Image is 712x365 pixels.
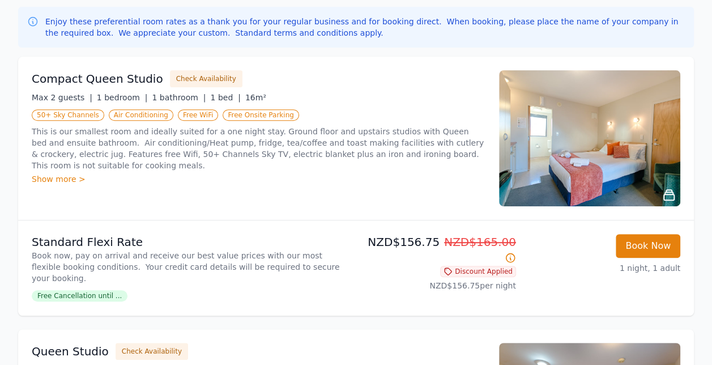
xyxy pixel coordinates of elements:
[440,266,516,277] span: Discount Applied
[45,16,685,39] p: Enjoy these preferential room rates as a thank you for your regular business and for booking dire...
[32,93,92,102] span: Max 2 guests |
[525,262,680,274] p: 1 night, 1 adult
[361,280,516,291] p: NZD$156.75 per night
[210,93,240,102] span: 1 bed |
[32,290,127,302] span: Free Cancellation until ...
[32,343,109,359] h3: Queen Studio
[361,234,516,266] p: NZD$156.75
[152,93,206,102] span: 1 bathroom |
[170,70,242,87] button: Check Availability
[32,71,163,87] h3: Compact Queen Studio
[616,234,680,258] button: Book Now
[32,126,485,171] p: This is our smallest room and ideally suited for a one night stay. Ground floor and upstairs stud...
[245,93,266,102] span: 16m²
[32,234,352,250] p: Standard Flexi Rate
[109,109,173,121] span: Air Conditioning
[97,93,148,102] span: 1 bedroom |
[32,173,485,185] div: Show more >
[32,109,104,121] span: 50+ Sky Channels
[444,235,516,249] span: NZD$165.00
[116,343,188,360] button: Check Availability
[178,109,219,121] span: Free WiFi
[223,109,299,121] span: Free Onsite Parking
[32,250,352,284] p: Book now, pay on arrival and receive our best value prices with our most flexible booking conditi...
